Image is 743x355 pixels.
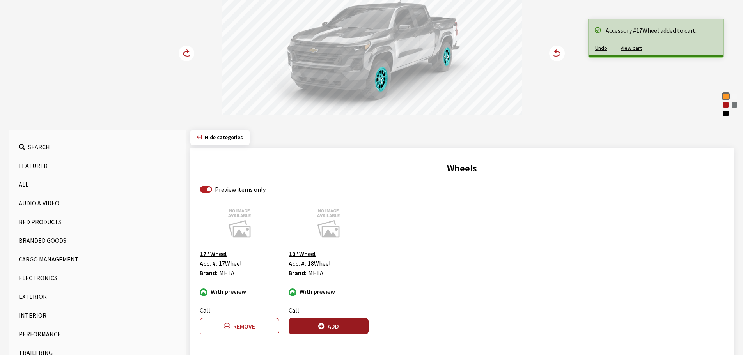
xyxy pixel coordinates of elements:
button: Remove [200,318,279,334]
div: Accessory #17Wheel added to cart. [606,26,716,35]
span: Search [28,143,50,151]
span: 17Wheel [219,260,242,267]
span: 18Wheel [308,260,331,267]
span: Click to hide category section. [205,134,243,141]
span: META [219,269,234,277]
button: Add [289,318,368,334]
div: With preview [200,287,279,296]
button: Hide categories [190,130,250,145]
button: Branded Goods [19,233,176,248]
button: Exterior [19,289,176,304]
label: Acc. #: [289,259,306,268]
button: 17" Wheel [200,249,227,259]
label: Call [289,306,299,315]
div: With preview [289,287,368,296]
label: Acc. #: [200,259,217,268]
div: Radiant Red Tintcoat [722,101,730,109]
div: Black [722,110,730,117]
div: Sterling Gray Metallic [731,101,738,109]
img: Image for 17&quot; Wheel [200,203,279,242]
label: Call [200,306,210,315]
label: Preview items only [215,185,266,194]
button: Featured [19,158,176,173]
button: 18" Wheel [289,249,316,259]
span: META [308,269,323,277]
button: Cargo Management [19,251,176,267]
button: Interior [19,307,176,323]
div: Summit White [731,92,738,100]
button: Performance [19,326,176,342]
button: Electronics [19,270,176,286]
button: Audio & Video [19,195,176,211]
div: Sunrise Orange [722,92,730,100]
label: Brand: [200,268,218,277]
button: All [19,177,176,192]
label: Brand: [289,268,307,277]
button: View cart [614,41,649,55]
img: Image for 18&quot; Wheel [289,203,368,242]
button: Bed Products [19,214,176,230]
h2: Wheels [200,161,724,175]
button: Undo [589,41,614,55]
